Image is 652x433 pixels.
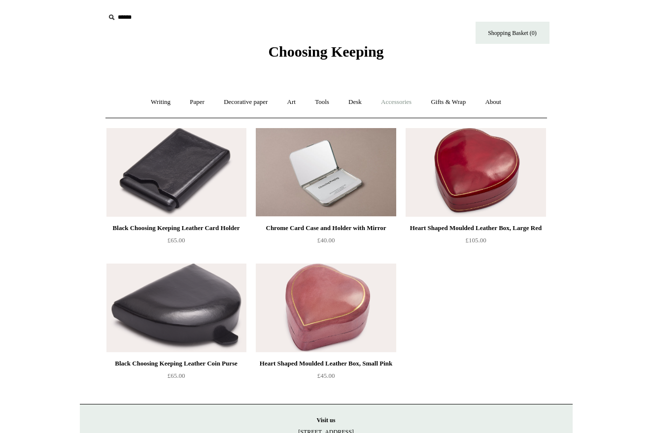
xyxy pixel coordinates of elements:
[317,417,336,424] strong: Visit us
[142,89,179,115] a: Writing
[278,89,305,115] a: Art
[406,128,546,217] a: Heart Shaped Moulded Leather Box, Large Red Heart Shaped Moulded Leather Box, Large Red
[215,89,276,115] a: Decorative paper
[406,222,546,263] a: Heart Shaped Moulded Leather Box, Large Red £105.00
[372,89,420,115] a: Accessories
[317,236,335,244] span: £40.00
[465,236,486,244] span: £105.00
[106,128,246,217] a: Black Choosing Keeping Leather Card Holder Black Choosing Keeping Leather Card Holder
[258,222,393,234] div: Chrome Card Case and Holder with Mirror
[268,43,383,60] span: Choosing Keeping
[109,358,244,369] div: Black Choosing Keeping Leather Coin Purse
[408,222,543,234] div: Heart Shaped Moulded Leather Box, Large Red
[476,22,549,44] a: Shopping Basket (0)
[106,264,246,352] a: Black Choosing Keeping Leather Coin Purse Black Choosing Keeping Leather Coin Purse
[422,89,475,115] a: Gifts & Wrap
[106,264,246,352] img: Black Choosing Keeping Leather Coin Purse
[317,372,335,379] span: £45.00
[106,358,246,398] a: Black Choosing Keeping Leather Coin Purse £65.00
[256,358,396,398] a: Heart Shaped Moulded Leather Box, Small Pink £45.00
[109,222,244,234] div: Black Choosing Keeping Leather Card Holder
[306,89,338,115] a: Tools
[268,51,383,58] a: Choosing Keeping
[106,128,246,217] img: Black Choosing Keeping Leather Card Holder
[256,264,396,352] a: Heart Shaped Moulded Leather Box, Small Pink Heart Shaped Moulded Leather Box, Small Pink
[168,236,185,244] span: £65.00
[181,89,213,115] a: Paper
[476,89,510,115] a: About
[258,358,393,369] div: Heart Shaped Moulded Leather Box, Small Pink
[106,222,246,263] a: Black Choosing Keeping Leather Card Holder £65.00
[256,128,396,217] a: Chrome Card Case and Holder with Mirror Chrome Card Case and Holder with Mirror
[168,372,185,379] span: £65.00
[256,264,396,352] img: Heart Shaped Moulded Leather Box, Small Pink
[406,128,546,217] img: Heart Shaped Moulded Leather Box, Large Red
[256,222,396,263] a: Chrome Card Case and Holder with Mirror £40.00
[256,128,396,217] img: Chrome Card Case and Holder with Mirror
[340,89,371,115] a: Desk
